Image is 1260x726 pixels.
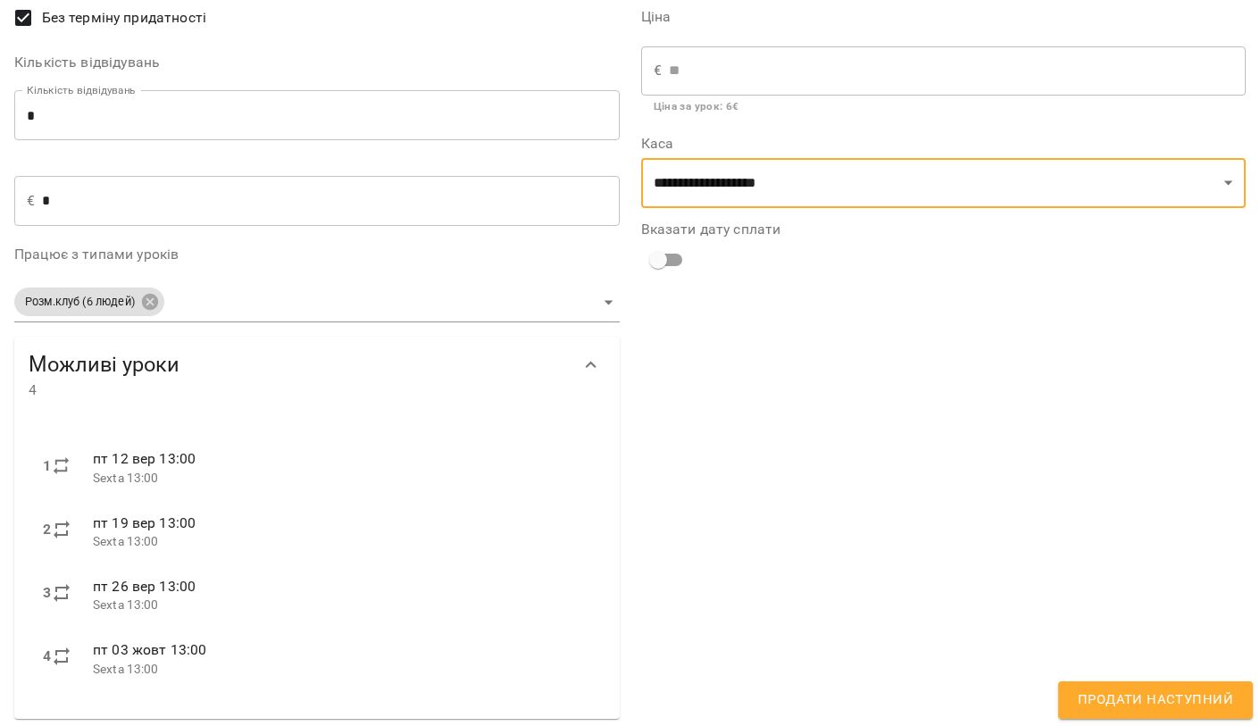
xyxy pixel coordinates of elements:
[641,222,1247,237] label: Вказати дату сплати
[93,470,591,488] p: Sexta 13:00
[93,533,591,551] p: Sexta 13:00
[93,641,206,658] span: пт 03 жовт 13:00
[93,450,196,467] span: пт 12 вер 13:00
[14,288,164,316] div: Розм.клуб (6 людей)
[93,514,196,531] span: пт 19 вер 13:00
[641,10,1247,24] label: Ціна
[1078,688,1233,712] span: Продати наступний
[93,597,591,614] p: Sexta 13:00
[29,351,570,379] span: Можливі уроки
[43,582,51,604] label: 3
[14,282,620,322] div: Розм.клуб (6 людей)
[42,7,206,29] span: Без терміну придатності
[570,344,613,387] button: Show more
[14,55,620,70] label: Кількість відвідувань
[27,190,35,212] p: €
[1058,681,1253,719] button: Продати наступний
[93,661,591,679] p: Sexta 13:00
[654,100,739,113] b: Ціна за урок : 6 €
[14,294,146,311] span: Розм.клуб (6 людей)
[29,380,570,401] span: 4
[14,247,620,262] label: Працює з типами уроків
[641,137,1247,151] label: Каса
[43,646,51,667] label: 4
[43,519,51,540] label: 2
[43,455,51,477] label: 1
[654,60,662,81] p: €
[93,578,196,595] span: пт 26 вер 13:00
